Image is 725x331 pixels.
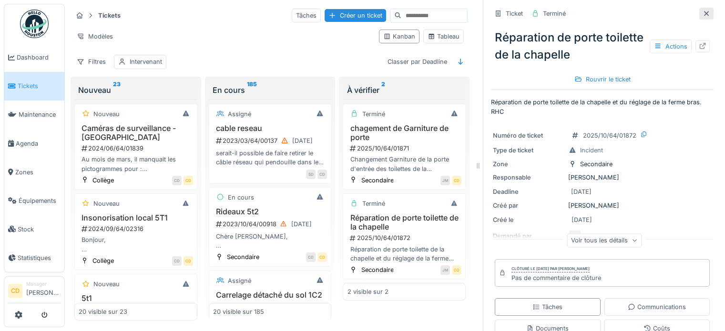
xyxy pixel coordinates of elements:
div: 2025/10/64/01872 [583,131,636,140]
div: Tâches [532,302,562,311]
h3: 5t1 [79,294,193,303]
a: Stock [4,215,64,243]
div: Type de ticket [493,146,564,155]
span: Dashboard [17,53,61,62]
div: CD [317,170,327,179]
div: JM [440,176,450,185]
div: [DATE] [292,136,313,145]
h3: Insonorisation local 5T1 [79,213,193,222]
span: Zones [15,168,61,177]
div: Terminé [543,9,566,18]
div: Assigné [228,110,251,119]
div: Créer un ticket [325,9,386,22]
div: Incident [580,146,603,155]
div: CD [184,176,193,185]
div: Rouvrir le ticket [571,73,634,86]
div: CD [184,256,193,266]
a: Statistiques [4,243,64,272]
div: Créé par [493,201,564,210]
div: Communications [628,302,686,311]
span: Maintenance [19,110,61,119]
h3: Caméras de surveillance - [GEOGRAPHIC_DATA] [79,124,193,142]
span: Tickets [18,81,61,90]
div: Zone [493,160,564,169]
div: 2025/10/64/01872 [349,233,461,242]
span: Statistiques [18,253,61,262]
div: Numéro de ticket [493,131,564,140]
div: [DATE] [571,187,592,196]
a: Agenda [4,129,64,158]
div: Clôturé le [DATE] par [PERSON_NAME] [511,266,590,272]
div: [PERSON_NAME] [493,173,712,182]
a: Tickets [4,72,64,100]
div: Manager [26,281,61,288]
div: 20 visible sur 185 [213,307,264,316]
div: Secondaire [361,176,393,185]
div: Secondaire [361,265,393,274]
div: 2023/03/64/00137 [215,135,327,147]
div: CD [306,252,316,262]
a: Maintenance [4,100,64,129]
sup: 23 [113,84,121,96]
h3: chagement de Garniture de porte [347,124,461,142]
div: Réparation de porte toilette de la chapelle et du réglage de la ferme bras. RHC [347,245,461,263]
div: Chère [PERSON_NAME], Il n’y a qu’un seul rideau en 5t2 et cela rend les projections très difficil... [213,232,327,250]
div: Collège [92,256,114,265]
span: Équipements [19,196,61,205]
h3: Réparation de porte toilette de la chapelle [347,213,461,231]
div: Créé le [493,215,564,224]
div: 2023/10/64/00918 [215,218,327,230]
div: Au mois de mars, il manquait les pictogrammes pour : 1. Grille [PERSON_NAME] 2. [GEOGRAPHIC_DATA]... [79,155,193,173]
div: 2025/10/64/01871 [349,144,461,153]
div: Terminé [362,110,385,119]
div: En cours [228,193,254,202]
div: Actions [650,40,692,53]
div: Réparation de porte toilette de la chapelle [491,25,714,67]
div: Classer par Deadline [383,55,451,69]
span: Agenda [16,139,61,148]
div: serait-il possible de faire retirer le câble réseau qui pendouille dans le couloir entre la class... [213,149,327,167]
div: Assigné [228,276,251,285]
div: 2 visible sur 2 [347,287,388,296]
div: Modèles [72,30,117,43]
p: Réparation de porte toilette de la chapelle et du réglage de la ferme bras. RHC [491,98,714,116]
div: CD [172,176,182,185]
div: [DATE] [291,220,312,229]
h3: Rideaux 5t2 [213,207,327,216]
div: 2023/10/64/00935 [215,301,327,313]
a: Équipements [4,186,64,215]
div: Nouveau [93,280,120,289]
li: [PERSON_NAME] [26,281,61,301]
div: Intervenant [130,57,162,66]
a: Dashboard [4,43,64,72]
div: Voir tous les détails [567,233,642,247]
div: Secondaire [580,160,613,169]
div: Nouveau [93,199,120,208]
a: Zones [4,158,64,186]
div: Nouveau [78,84,194,96]
div: Kanban [383,32,415,41]
div: Pas de commentaire de clôture [511,273,601,282]
h3: Carrelage détaché du sol 1C2 [213,291,327,300]
li: CD [8,284,22,298]
div: CD [452,265,461,275]
a: CD Manager[PERSON_NAME] [8,281,61,303]
img: Badge_color-CXgf-gQk.svg [20,10,49,38]
div: Tableau [428,32,460,41]
div: Filtres [72,55,110,69]
div: Secondaire [227,252,259,261]
sup: 185 [247,84,257,96]
div: [DATE] [572,215,592,224]
div: CD [452,176,461,185]
div: Deadline [493,187,564,196]
h3: cable reseau [213,124,327,133]
div: 2024/09/64/02316 [81,224,193,233]
div: 20 visible sur 23 [79,307,127,316]
strong: Tickets [94,11,124,20]
div: CD [317,252,327,262]
div: Collège [92,176,114,185]
span: Stock [18,225,61,234]
div: Responsable [493,173,564,182]
div: 2024/06/64/01839 [81,144,193,153]
div: Nouveau [93,110,120,119]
